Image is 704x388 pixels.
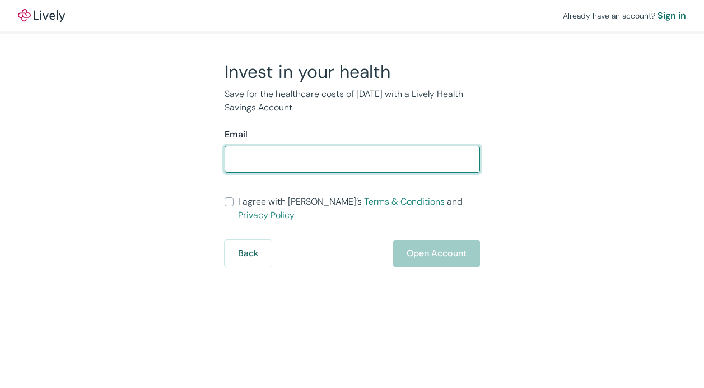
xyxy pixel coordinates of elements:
[364,196,445,207] a: Terms & Conditions
[225,87,480,114] p: Save for the healthcare costs of [DATE] with a Lively Health Savings Account
[225,61,480,83] h2: Invest in your health
[563,9,686,22] div: Already have an account?
[18,9,65,22] img: Lively
[238,209,295,221] a: Privacy Policy
[238,195,480,222] span: I agree with [PERSON_NAME]’s and
[225,128,248,141] label: Email
[18,9,65,22] a: LivelyLively
[658,9,686,22] a: Sign in
[225,240,272,267] button: Back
